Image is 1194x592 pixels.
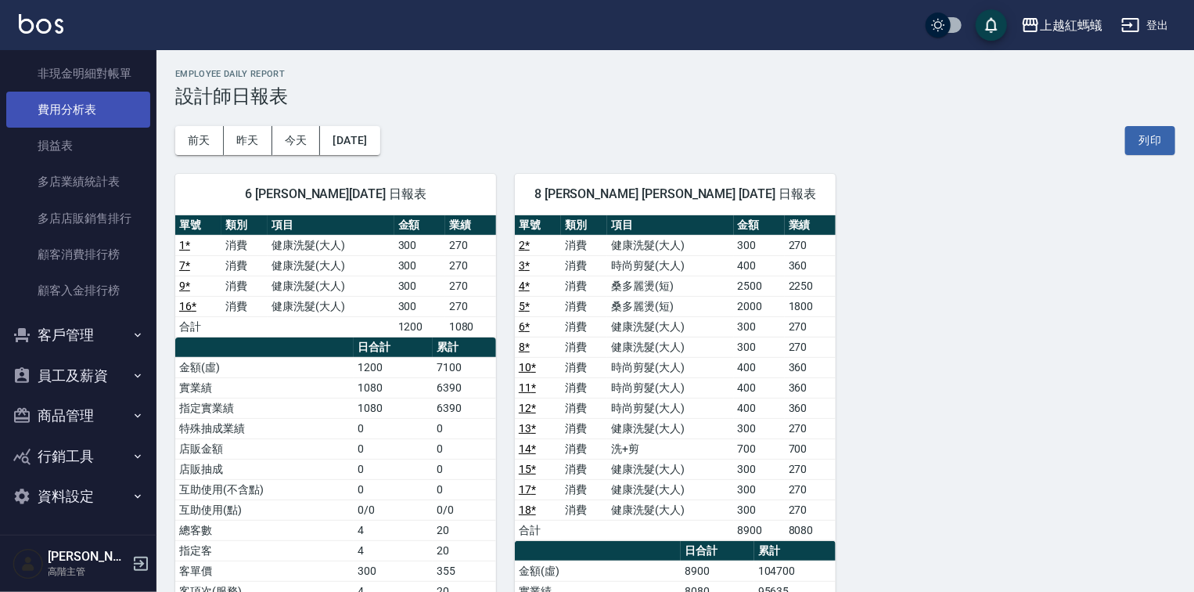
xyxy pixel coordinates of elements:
[607,479,733,500] td: 健康洗髮(大人)
[175,85,1175,107] h3: 設計師日報表
[6,273,150,309] a: 顧客入金排行榜
[433,520,496,540] td: 20
[268,296,394,316] td: 健康洗髮(大人)
[561,398,607,418] td: 消費
[734,276,785,296] td: 2500
[734,377,785,398] td: 400
[607,215,733,236] th: 項目
[1125,126,1175,155] button: 列印
[561,296,607,316] td: 消費
[515,520,561,540] td: 合計
[561,357,607,377] td: 消費
[175,215,496,338] table: a dense table
[6,128,150,164] a: 損益表
[354,377,433,398] td: 1080
[785,296,836,316] td: 1800
[6,236,150,273] a: 顧客消費排行榜
[194,186,477,202] span: 6 [PERSON_NAME][DATE] 日報表
[561,500,607,520] td: 消費
[734,255,785,276] td: 400
[785,357,836,377] td: 360
[734,520,785,540] td: 8900
[785,439,836,459] td: 700
[976,9,1007,41] button: save
[607,439,733,459] td: 洗+剪
[394,215,445,236] th: 金額
[785,398,836,418] td: 360
[607,377,733,398] td: 時尚剪髮(大人)
[561,215,607,236] th: 類別
[607,235,733,255] td: 健康洗髮(大人)
[734,296,785,316] td: 2000
[734,215,785,236] th: 金額
[268,215,394,236] th: 項目
[175,439,354,459] td: 店販金額
[175,500,354,520] td: 互助使用(點)
[354,418,433,439] td: 0
[354,459,433,479] td: 0
[734,459,785,479] td: 300
[561,479,607,500] td: 消費
[175,418,354,439] td: 特殊抽成業績
[433,398,496,418] td: 6390
[681,541,754,561] th: 日合計
[607,296,733,316] td: 桑多麗燙(短)
[561,316,607,337] td: 消費
[734,235,785,255] td: 300
[175,126,224,155] button: 前天
[607,418,733,439] td: 健康洗髮(大人)
[785,276,836,296] td: 2250
[320,126,379,155] button: [DATE]
[394,316,445,337] td: 1200
[354,398,433,418] td: 1080
[785,235,836,255] td: 270
[354,500,433,520] td: 0/0
[175,459,354,479] td: 店販抽成
[175,398,354,418] td: 指定實業績
[561,255,607,276] td: 消費
[561,459,607,479] td: 消費
[175,540,354,561] td: 指定客
[268,276,394,296] td: 健康洗髮(大人)
[13,548,44,579] img: Person
[1015,9,1109,42] button: 上越紅螞蟻
[6,56,150,92] a: 非現金明細對帳單
[433,377,496,398] td: 6390
[754,541,836,561] th: 累計
[433,540,496,561] td: 20
[607,357,733,377] td: 時尚剪髮(大人)
[607,398,733,418] td: 時尚剪髮(大人)
[607,316,733,337] td: 健康洗髮(大人)
[433,338,496,358] th: 累計
[6,315,150,356] button: 客戶管理
[754,561,836,581] td: 104700
[48,565,128,579] p: 高階主管
[561,418,607,439] td: 消費
[221,255,268,276] td: 消費
[268,255,394,276] td: 健康洗髮(大人)
[433,479,496,500] td: 0
[561,377,607,398] td: 消費
[607,500,733,520] td: 健康洗髮(大人)
[221,276,268,296] td: 消費
[6,200,150,236] a: 多店店販銷售排行
[221,296,268,316] td: 消費
[785,316,836,337] td: 270
[734,418,785,439] td: 300
[433,500,496,520] td: 0/0
[607,276,733,296] td: 桑多麗燙(短)
[433,561,496,581] td: 355
[175,520,354,540] td: 總客數
[515,215,836,541] table: a dense table
[607,255,733,276] td: 時尚剪髮(大人)
[734,500,785,520] td: 300
[433,357,496,377] td: 7100
[354,439,433,459] td: 0
[354,357,433,377] td: 1200
[734,357,785,377] td: 400
[394,276,445,296] td: 300
[433,418,496,439] td: 0
[785,520,836,540] td: 8080
[175,69,1175,79] h2: Employee Daily Report
[221,235,268,255] td: 消費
